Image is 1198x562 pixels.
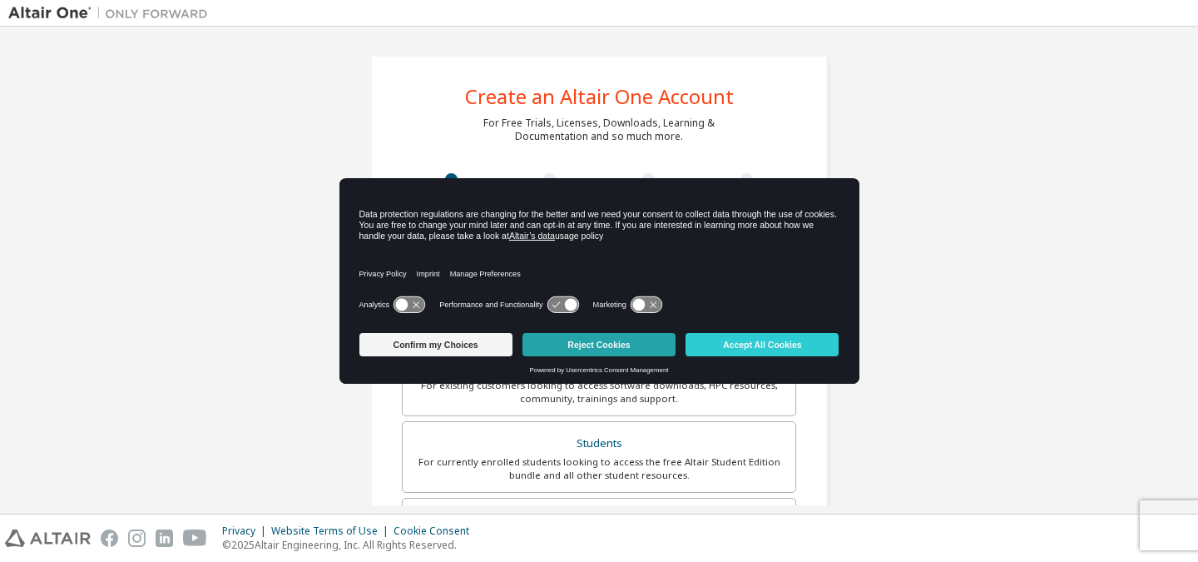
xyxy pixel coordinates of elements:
div: For existing customers looking to access software downloads, HPC resources, community, trainings ... [413,379,785,405]
div: Students [413,432,785,455]
img: altair_logo.svg [5,530,91,547]
div: Website Terms of Use [271,525,394,538]
div: For Free Trials, Licenses, Downloads, Learning & Documentation and so much more. [483,117,715,143]
img: youtube.svg [183,530,207,547]
div: Create an Altair One Account [465,87,734,107]
img: facebook.svg [101,530,118,547]
div: Privacy [222,525,271,538]
img: linkedin.svg [156,530,173,547]
img: instagram.svg [128,530,146,547]
img: Altair One [8,5,216,22]
div: Cookie Consent [394,525,479,538]
p: © 2025 Altair Engineering, Inc. All Rights Reserved. [222,538,479,552]
div: For currently enrolled students looking to access the free Altair Student Edition bundle and all ... [413,455,785,482]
